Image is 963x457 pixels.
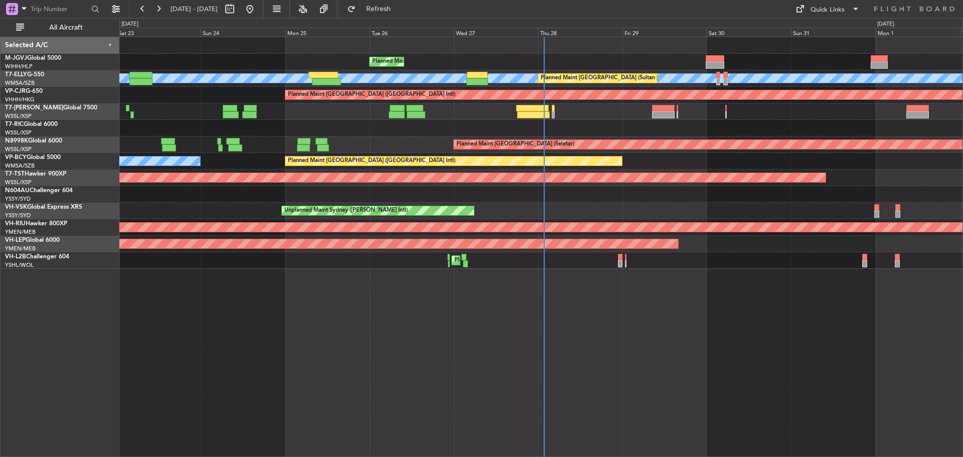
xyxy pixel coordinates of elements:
a: VH-L2BChallenger 604 [5,254,69,260]
span: All Aircraft [26,24,106,31]
a: N8998KGlobal 6000 [5,138,62,144]
a: VH-VSKGlobal Express XRS [5,204,82,210]
a: WSSL/XSP [5,129,32,136]
span: VH-L2B [5,254,26,260]
a: WSSL/XSP [5,112,32,120]
div: [DATE] [121,20,138,29]
span: T7-ELLY [5,72,27,78]
a: YMEN/MEB [5,245,36,252]
a: YSHL/WOL [5,261,34,269]
div: [DATE] [877,20,894,29]
div: Planned Maint [GEOGRAPHIC_DATA] (Halim Intl) [372,54,497,69]
div: Sat 30 [707,28,791,37]
div: Wed 27 [454,28,538,37]
div: Mon 25 [285,28,370,37]
div: Planned Maint [GEOGRAPHIC_DATA] (Sultan [PERSON_NAME] [PERSON_NAME] - Subang) [541,71,774,86]
a: VH-LEPGlobal 6000 [5,237,60,243]
div: Mon 1 [876,28,960,37]
span: VH-RIU [5,221,26,227]
div: Fri 29 [622,28,707,37]
input: Trip Number [31,2,88,17]
div: Planned Maint [GEOGRAPHIC_DATA] (Seletar) [456,137,574,152]
span: Refresh [358,6,400,13]
span: VH-VSK [5,204,27,210]
div: Unplanned Maint Sydney ([PERSON_NAME] Intl) [284,203,408,218]
div: Sun 24 [201,28,285,37]
a: VP-BCYGlobal 5000 [5,155,61,161]
a: WSSL/XSP [5,145,32,153]
a: M-JGVJGlobal 5000 [5,55,61,61]
div: Tue 26 [370,28,454,37]
a: WIHH/HLP [5,63,33,70]
a: N604AUChallenger 604 [5,188,73,194]
span: VP-BCY [5,155,27,161]
div: Planned Maint Sydney ([PERSON_NAME] Intl) [454,253,571,268]
div: Thu 28 [538,28,622,37]
a: YSSY/SYD [5,195,31,203]
a: YSSY/SYD [5,212,31,219]
a: YMEN/MEB [5,228,36,236]
span: T7-RIC [5,121,24,127]
div: Sun 31 [791,28,875,37]
a: WMSA/SZB [5,79,35,87]
span: T7-[PERSON_NAME] [5,105,63,111]
button: Quick Links [790,1,865,17]
div: Sat 23 [116,28,201,37]
button: Refresh [343,1,403,17]
div: Planned Maint [GEOGRAPHIC_DATA] ([GEOGRAPHIC_DATA] Intl) [288,87,455,102]
a: VHHH/HKG [5,96,35,103]
span: VP-CJR [5,88,26,94]
span: M-JGVJ [5,55,27,61]
div: Quick Links [811,5,845,15]
button: All Aircraft [11,20,109,36]
a: T7-RICGlobal 6000 [5,121,58,127]
span: N8998K [5,138,28,144]
a: VP-CJRG-650 [5,88,43,94]
a: WMSA/SZB [5,162,35,170]
div: Planned Maint [GEOGRAPHIC_DATA] ([GEOGRAPHIC_DATA] Intl) [288,154,455,169]
span: VH-LEP [5,237,26,243]
a: T7-ELLYG-550 [5,72,44,78]
span: N604AU [5,188,30,194]
span: [DATE] - [DATE] [171,5,218,14]
a: T7-TSTHawker 900XP [5,171,66,177]
a: WSSL/XSP [5,179,32,186]
a: T7-[PERSON_NAME]Global 7500 [5,105,97,111]
a: VH-RIUHawker 800XP [5,221,67,227]
span: T7-TST [5,171,25,177]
